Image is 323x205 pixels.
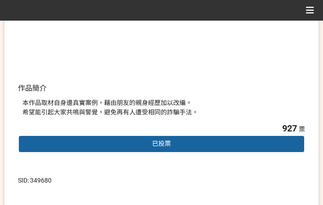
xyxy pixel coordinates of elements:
[18,177,52,184] span: SID: 349680
[152,140,171,147] span: 已投票
[282,123,297,134] span: 927
[227,176,271,185] iframe: IFrame Embed
[299,126,305,133] span: 票
[22,98,301,117] div: 本作品取材自身邊真實案例，藉由朋友的親身經歷加以改編。 希望能引起大家共鳴與警覺，避免再有人遭受相同的詐騙手法。
[18,84,47,92] span: 作品簡介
